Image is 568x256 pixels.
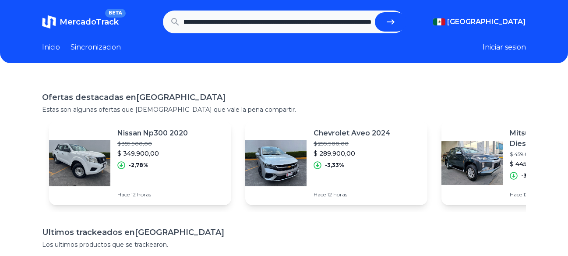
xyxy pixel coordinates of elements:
[521,172,540,179] p: -3,05%
[117,191,188,198] p: Hace 12 horas
[42,15,119,29] a: MercadoTrackBETA
[42,42,60,53] a: Inicio
[42,91,526,103] h1: Ofertas destacadas en [GEOGRAPHIC_DATA]
[117,149,188,158] p: $ 349.900,00
[71,42,121,53] a: Sincronizacion
[433,18,445,25] img: Mexico
[105,9,126,18] span: BETA
[49,121,231,205] a: Featured imageNissan Np300 2020$ 359.900,00$ 349.900,00-2,78%Hace 12 horas
[60,17,119,27] span: MercadoTrack
[314,191,391,198] p: Hace 12 horas
[117,140,188,147] p: $ 359.900,00
[117,128,188,139] p: Nissan Np300 2020
[314,128,391,139] p: Chevrolet Aveo 2024
[447,17,526,27] span: [GEOGRAPHIC_DATA]
[42,240,526,249] p: Los ultimos productos que se trackearon.
[483,42,526,53] button: Iniciar sesion
[441,132,503,194] img: Featured image
[314,140,391,147] p: $ 299.900,00
[433,17,526,27] button: [GEOGRAPHIC_DATA]
[42,15,56,29] img: MercadoTrack
[129,162,148,169] p: -2,78%
[49,132,110,194] img: Featured image
[325,162,344,169] p: -3,33%
[245,132,307,194] img: Featured image
[42,105,526,114] p: Estas son algunas ofertas que [DEMOGRAPHIC_DATA] que vale la pena compartir.
[42,226,526,238] h1: Ultimos trackeados en [GEOGRAPHIC_DATA]
[245,121,427,205] a: Featured imageChevrolet Aveo 2024$ 299.900,00$ 289.900,00-3,33%Hace 12 horas
[314,149,391,158] p: $ 289.900,00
